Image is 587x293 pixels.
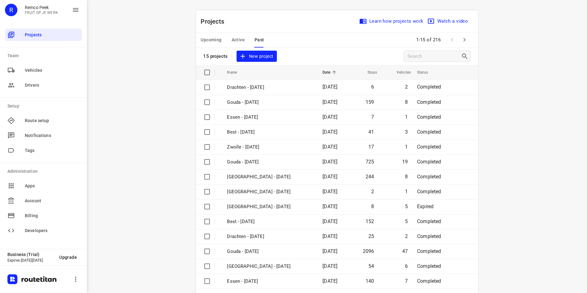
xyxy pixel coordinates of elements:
span: [DATE] [322,129,337,135]
p: Team [7,53,82,59]
p: Drachten - Thursday [227,233,314,240]
span: [DATE] [322,84,337,90]
span: 244 [366,174,374,180]
div: Route setup [5,114,82,127]
span: [DATE] [322,144,337,150]
span: Completed [417,114,441,120]
span: 1 [405,114,408,120]
span: New project [240,53,273,60]
div: R [5,4,17,16]
span: Completed [417,248,441,254]
span: Previous Page [446,34,458,46]
span: Past [255,36,264,44]
p: Drachten - Friday [227,84,314,91]
span: 7 [405,278,408,284]
p: Zwolle - Thursday [227,173,314,181]
span: 5 [405,218,408,224]
span: 152 [366,218,374,224]
p: Best - Thursday [227,218,314,225]
div: Developers [5,224,82,237]
span: [DATE] [322,189,337,195]
span: Apps [25,183,79,189]
div: Search [461,53,470,60]
span: Vehicles [25,67,79,74]
span: 25 [368,233,374,239]
span: 8 [405,174,408,180]
span: 54 [368,263,374,269]
span: [DATE] [322,278,337,284]
span: 41 [368,129,374,135]
span: Completed [417,99,441,105]
span: Developers [25,227,79,234]
span: Stops [359,69,377,76]
span: Route setup [25,117,79,124]
p: 15 projects [203,53,228,59]
span: Expired [417,204,434,209]
span: [DATE] [322,233,337,239]
span: Upcoming [201,36,222,44]
span: Completed [417,174,441,180]
span: Billing [25,213,79,219]
p: Best - [DATE] [227,129,314,136]
p: Expires [DATE][DATE] [7,258,54,263]
span: Notifications [25,132,79,139]
span: 5 [405,204,408,209]
span: Name [227,69,245,76]
p: Administration [7,168,82,175]
span: Completed [417,84,441,90]
span: Drivers [25,82,79,89]
p: Gouda - Friday [227,99,314,106]
div: Tags [5,144,82,157]
span: [DATE] [322,263,337,269]
span: Active [232,36,245,44]
p: Setup [7,103,82,109]
span: 1-15 of 216 [414,33,443,47]
span: 725 [366,159,374,165]
div: Apps [5,180,82,192]
span: [DATE] [322,114,337,120]
span: 140 [366,278,374,284]
p: Antwerpen - Thursday [227,188,314,195]
button: New project [237,51,277,62]
span: 2 [371,189,374,195]
span: Completed [417,263,441,269]
span: 2096 [363,248,374,254]
span: 6 [405,263,408,269]
span: 1 [405,189,408,195]
span: Account [25,198,79,204]
span: Vehicles [389,69,411,76]
span: [DATE] [322,248,337,254]
p: Gouda - Thursday [227,158,314,166]
span: 2 [405,233,408,239]
span: 3 [405,129,408,135]
p: Essen - Wednesday [227,278,314,285]
p: Gouda - Wednesday [227,248,314,255]
span: 159 [366,99,374,105]
div: Drivers [5,79,82,91]
p: Essen - [DATE] [227,114,314,121]
span: [DATE] [322,218,337,224]
span: 2 [405,84,408,90]
span: Status [417,69,436,76]
span: 8 [371,204,374,209]
p: Business (Trial) [7,252,54,257]
p: FRUIT OP JE WERK [25,11,58,15]
span: Completed [417,278,441,284]
span: [DATE] [322,99,337,105]
div: Notifications [5,129,82,142]
button: Upgrade [54,252,82,263]
span: 17 [368,144,374,150]
div: Billing [5,209,82,222]
span: Completed [417,189,441,195]
span: 47 [402,248,408,254]
p: Antwerpen - Wednesday [227,263,314,270]
input: Search projects [408,52,461,61]
span: [DATE] [322,174,337,180]
p: Zwolle - [DATE] [227,144,314,151]
span: Date [322,69,338,76]
span: Upgrade [59,255,77,260]
span: Completed [417,218,441,224]
p: Projects [201,17,229,26]
p: Gemeente Rotterdam - Thursday [227,203,314,210]
span: Completed [417,144,441,150]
